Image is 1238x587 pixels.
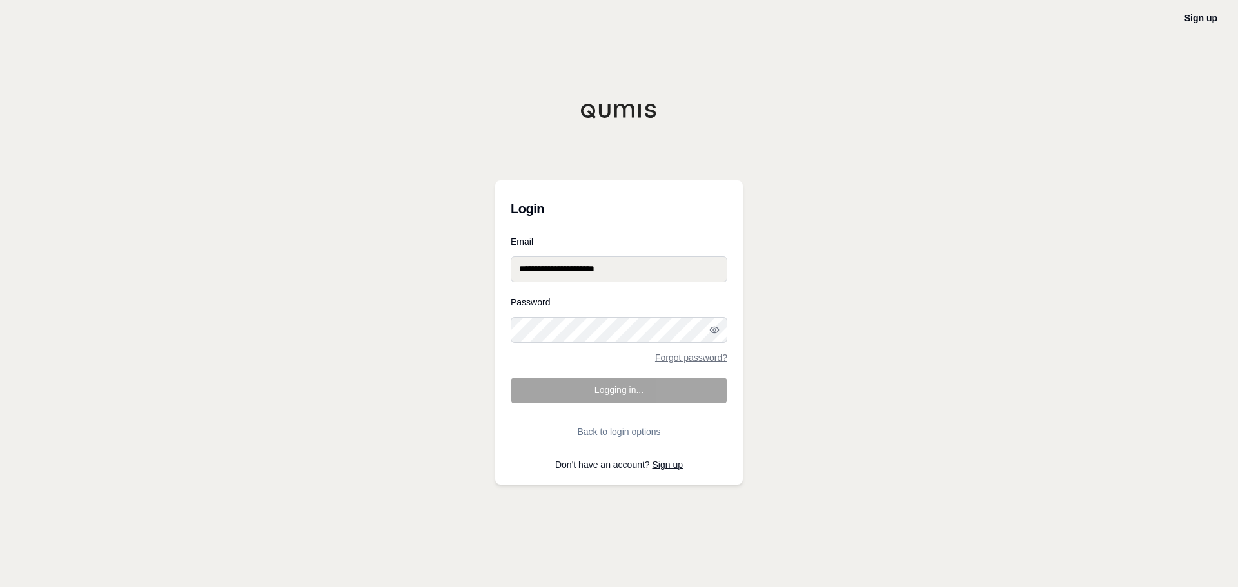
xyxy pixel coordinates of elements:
a: Forgot password? [655,353,727,362]
label: Password [511,298,727,307]
a: Sign up [1184,13,1217,23]
p: Don't have an account? [511,460,727,469]
button: Back to login options [511,419,727,445]
a: Sign up [653,459,683,470]
label: Email [511,237,727,246]
h3: Login [511,196,727,222]
img: Qumis [580,103,658,119]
